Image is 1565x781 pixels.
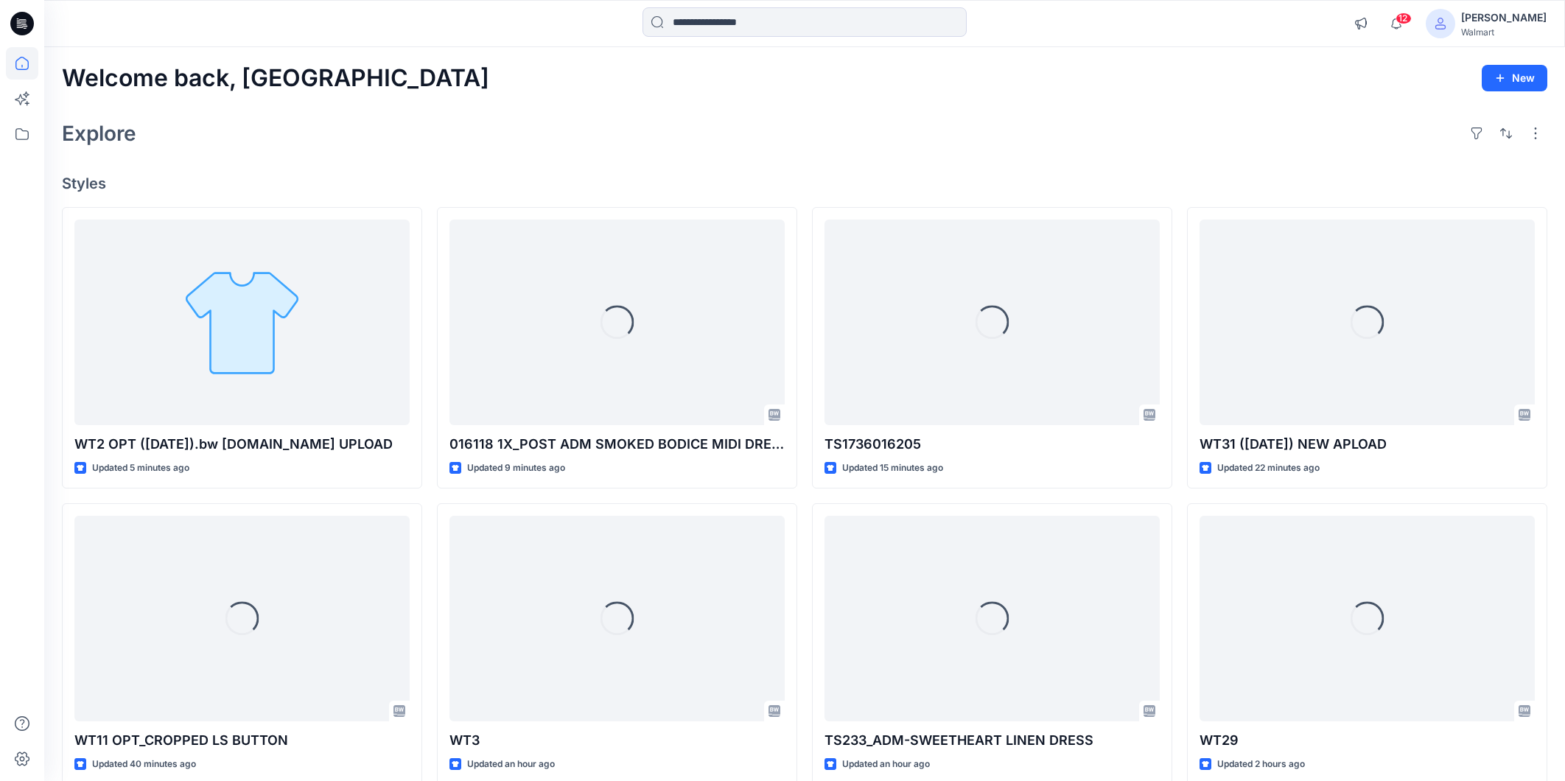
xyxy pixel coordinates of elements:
[1200,434,1535,455] p: WT31 ([DATE]) NEW APLOAD
[467,460,565,476] p: Updated 9 minutes ago
[449,730,785,751] p: WT3
[74,220,410,426] a: WT2 OPT (01-08-2025).bw REVISED.bw UPLOAD
[92,757,196,772] p: Updated 40 minutes ago
[842,460,943,476] p: Updated 15 minutes ago
[62,175,1547,192] h4: Styles
[92,460,189,476] p: Updated 5 minutes ago
[824,730,1160,751] p: TS233_ADM-SWEETHEART LINEN DRESS
[62,122,136,145] h2: Explore
[74,434,410,455] p: WT2 OPT ([DATE]).bw [DOMAIN_NAME] UPLOAD
[449,434,785,455] p: 016118 1X_POST ADM SMOKED BODICE MIDI DRESS
[62,65,489,92] h2: Welcome back, [GEOGRAPHIC_DATA]
[1461,9,1547,27] div: [PERSON_NAME]
[824,434,1160,455] p: TS1736016205
[1396,13,1412,24] span: 12
[1217,460,1320,476] p: Updated 22 minutes ago
[1217,757,1305,772] p: Updated 2 hours ago
[1461,27,1547,38] div: Walmart
[1435,18,1446,29] svg: avatar
[467,757,555,772] p: Updated an hour ago
[1200,730,1535,751] p: WT29
[1482,65,1547,91] button: New
[842,757,930,772] p: Updated an hour ago
[74,730,410,751] p: WT11 OPT_CROPPED LS BUTTON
